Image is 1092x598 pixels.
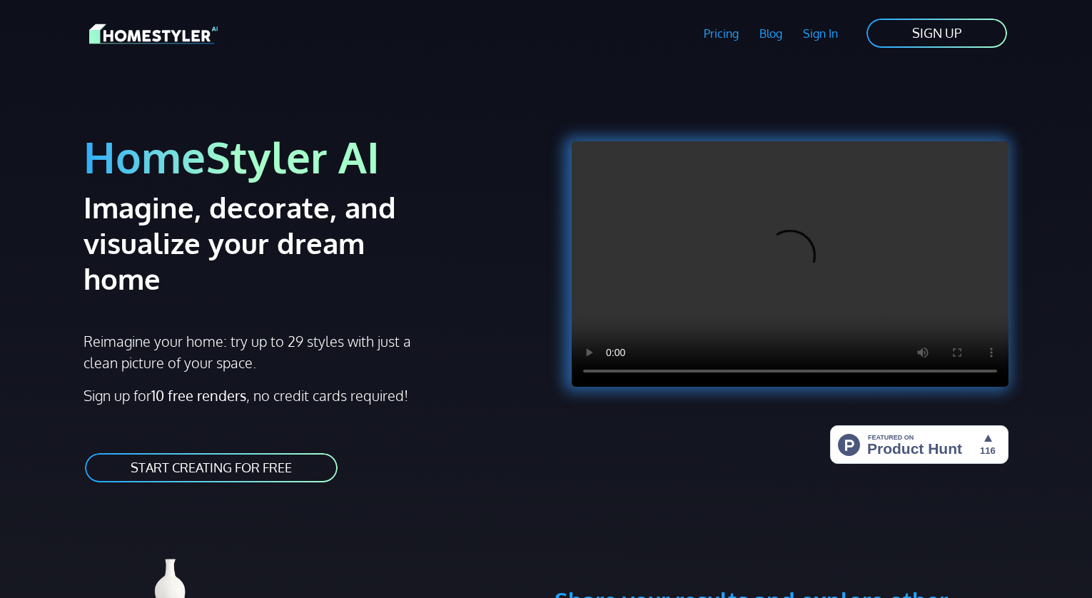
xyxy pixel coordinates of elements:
[84,385,537,406] p: Sign up for , no credit cards required!
[89,21,218,46] img: HomeStyler AI logo
[694,17,749,50] a: Pricing
[84,330,424,373] p: Reimagine your home: try up to 29 styles with just a clean picture of your space.
[830,425,1008,464] img: HomeStyler AI - Interior Design Made Easy: One Click to Your Dream Home | Product Hunt
[84,452,339,484] a: START CREATING FOR FREE
[792,17,848,50] a: Sign In
[865,17,1008,49] a: SIGN UP
[84,189,447,296] h2: Imagine, decorate, and visualize your dream home
[84,130,537,183] h1: HomeStyler AI
[151,386,246,405] strong: 10 free renders
[749,17,792,50] a: Blog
